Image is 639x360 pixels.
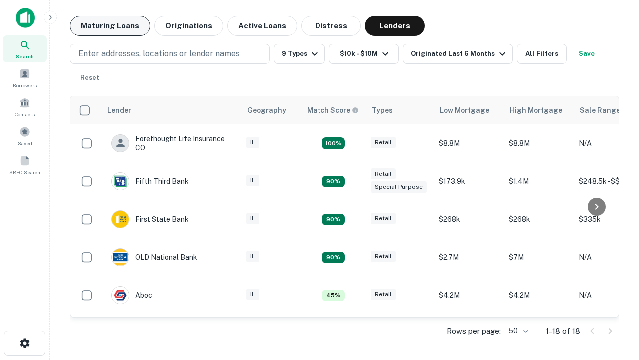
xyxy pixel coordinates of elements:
[274,44,325,64] button: 9 Types
[322,137,345,149] div: Matching Properties: 4, hasApolloMatch: undefined
[227,16,297,36] button: Active Loans
[3,122,47,149] a: Saved
[504,314,574,352] td: $201.1k
[154,16,223,36] button: Originations
[371,181,427,193] div: Special Purpose
[112,249,129,266] img: picture
[3,93,47,120] a: Contacts
[112,211,129,228] img: picture
[571,44,603,64] button: Save your search to get updates of matches that match your search criteria.
[74,68,106,88] button: Reset
[70,16,150,36] button: Maturing Loans
[504,96,574,124] th: High Mortgage
[241,96,301,124] th: Geography
[322,252,345,264] div: Matching Properties: 2, hasApolloMatch: undefined
[434,162,504,200] td: $173.9k
[246,213,259,224] div: IL
[3,151,47,178] a: SREO Search
[13,81,37,89] span: Borrowers
[322,290,345,302] div: Matching Properties: 1, hasApolloMatch: undefined
[366,96,434,124] th: Types
[246,175,259,186] div: IL
[111,210,189,228] div: First State Bank
[112,287,129,304] img: picture
[365,16,425,36] button: Lenders
[307,105,359,116] div: Capitalize uses an advanced AI algorithm to match your search with the best lender. The match sco...
[371,213,396,224] div: Retail
[111,134,231,152] div: Forethought Life Insurance CO
[70,44,270,64] button: Enter addresses, locations or lender names
[504,276,574,314] td: $4.2M
[434,200,504,238] td: $268k
[301,16,361,36] button: Distress
[589,280,639,328] iframe: Chat Widget
[15,110,35,118] span: Contacts
[101,96,241,124] th: Lender
[111,286,152,304] div: Aboc
[3,64,47,91] a: Borrowers
[246,137,259,148] div: IL
[9,168,40,176] span: SREO Search
[247,104,286,116] div: Geography
[371,168,396,180] div: Retail
[329,44,399,64] button: $10k - $10M
[434,124,504,162] td: $8.8M
[504,124,574,162] td: $8.8M
[505,324,530,338] div: 50
[447,325,501,337] p: Rows per page:
[371,137,396,148] div: Retail
[18,139,32,147] span: Saved
[434,96,504,124] th: Low Mortgage
[78,48,240,60] p: Enter addresses, locations or lender names
[372,104,393,116] div: Types
[322,214,345,226] div: Matching Properties: 2, hasApolloMatch: undefined
[322,176,345,188] div: Matching Properties: 2, hasApolloMatch: undefined
[434,314,504,352] td: $201.1k
[246,289,259,300] div: IL
[411,48,508,60] div: Originated Last 6 Months
[440,104,489,116] div: Low Mortgage
[307,105,357,116] h6: Match Score
[3,35,47,62] a: Search
[504,200,574,238] td: $268k
[112,173,129,190] img: picture
[504,238,574,276] td: $7M
[16,8,35,28] img: capitalize-icon.png
[510,104,562,116] div: High Mortgage
[517,44,567,64] button: All Filters
[504,162,574,200] td: $1.4M
[107,104,131,116] div: Lender
[403,44,513,64] button: Originated Last 6 Months
[371,289,396,300] div: Retail
[301,96,366,124] th: Capitalize uses an advanced AI algorithm to match your search with the best lender. The match sco...
[580,104,620,116] div: Sale Range
[434,238,504,276] td: $2.7M
[111,248,197,266] div: OLD National Bank
[371,251,396,262] div: Retail
[434,276,504,314] td: $4.2M
[111,172,189,190] div: Fifth Third Bank
[546,325,580,337] p: 1–18 of 18
[16,52,34,60] span: Search
[246,251,259,262] div: IL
